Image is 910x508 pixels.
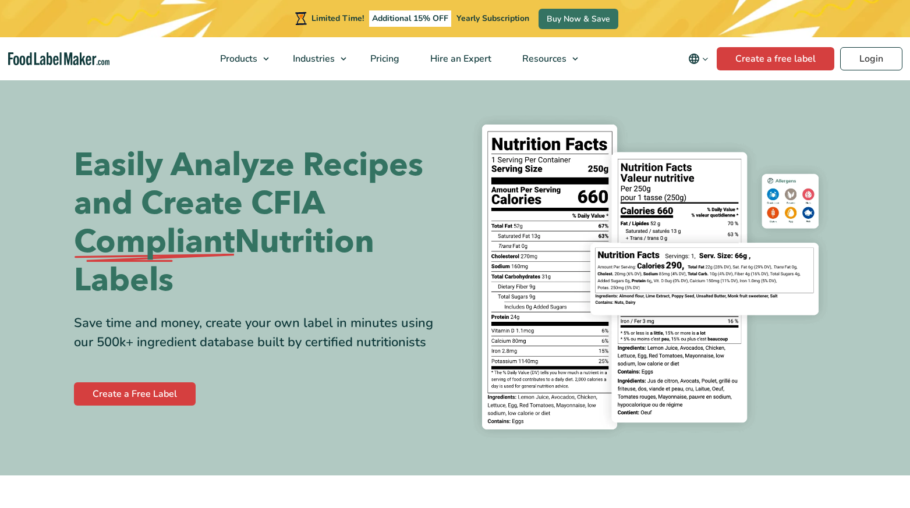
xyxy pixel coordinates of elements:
[680,47,717,70] button: Change language
[74,382,196,406] a: Create a Free Label
[74,314,447,352] div: Save time and money, create your own label in minutes using our 500k+ ingredient database built b...
[415,37,504,80] a: Hire an Expert
[289,52,336,65] span: Industries
[717,47,834,70] a: Create a free label
[519,52,568,65] span: Resources
[74,223,235,261] span: Compliant
[311,13,364,24] span: Limited Time!
[507,37,584,80] a: Resources
[367,52,401,65] span: Pricing
[427,52,493,65] span: Hire an Expert
[456,13,529,24] span: Yearly Subscription
[840,47,902,70] a: Login
[355,37,412,80] a: Pricing
[205,37,275,80] a: Products
[8,52,109,66] a: Food Label Maker homepage
[217,52,259,65] span: Products
[539,9,618,29] a: Buy Now & Save
[278,37,352,80] a: Industries
[74,146,447,300] h1: Easily Analyze Recipes and Create CFIA Nutrition Labels
[369,10,451,27] span: Additional 15% OFF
